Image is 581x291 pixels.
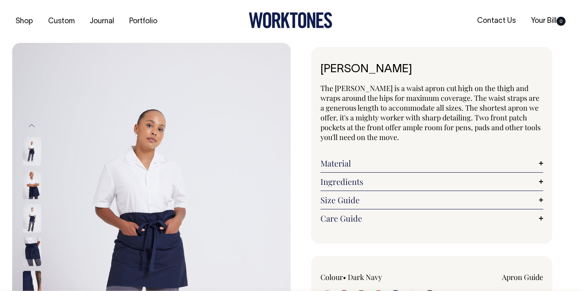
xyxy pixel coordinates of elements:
[23,204,41,233] img: dark-navy
[23,238,41,266] img: dark-navy
[45,15,78,28] a: Custom
[12,15,36,28] a: Shop
[320,272,410,282] div: Colour
[26,116,38,135] button: Previous
[502,272,543,282] a: Apron Guide
[23,171,41,199] img: dark-navy
[348,272,382,282] label: Dark Navy
[320,83,541,142] span: The [PERSON_NAME] is a waist apron cut high on the thigh and wraps around the hips for maximum co...
[126,15,161,28] a: Portfolio
[474,14,519,28] a: Contact Us
[320,63,543,76] h1: [PERSON_NAME]
[320,158,543,168] a: Material
[557,17,566,26] span: 0
[320,177,543,187] a: Ingredients
[343,272,346,282] span: •
[23,137,41,166] img: dark-navy
[320,213,543,223] a: Care Guide
[320,195,543,205] a: Size Guide
[528,14,569,28] a: Your Bill0
[86,15,117,28] a: Journal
